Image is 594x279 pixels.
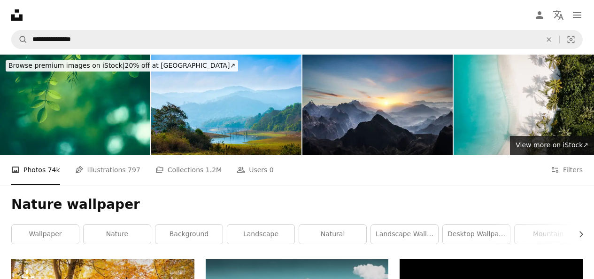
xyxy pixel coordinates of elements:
form: Find visuals sitewide [11,30,583,49]
h1: Nature wallpaper [11,196,583,213]
a: Home — Unsplash [11,9,23,21]
a: wallpaper [12,225,79,244]
a: natural [299,225,366,244]
img: Aerial view of misty mountains at sunrise [302,55,453,155]
a: View more on iStock↗ [510,136,594,155]
img: beautiful landscape at mystical day with mountains and lake, travel background, Periyar National ... [151,55,301,155]
button: Menu [568,6,586,24]
span: Browse premium images on iStock | [8,62,124,69]
span: 1.2M [206,165,222,175]
span: 20% off at [GEOGRAPHIC_DATA] ↗ [8,62,235,69]
button: Language [549,6,568,24]
a: mountain [515,225,582,244]
button: Search Unsplash [12,31,28,48]
a: Collections 1.2M [155,155,222,185]
a: background [155,225,223,244]
span: View more on iStock ↗ [516,141,588,149]
a: landscape [227,225,294,244]
a: Log in / Sign up [530,6,549,24]
button: Clear [539,31,559,48]
button: scroll list to the right [572,225,583,244]
a: landscape wallpaper [371,225,438,244]
button: Filters [551,155,583,185]
a: Users 0 [237,155,274,185]
a: Illustrations 797 [75,155,140,185]
a: desktop wallpaper [443,225,510,244]
span: 797 [128,165,140,175]
button: Visual search [560,31,582,48]
span: 0 [270,165,274,175]
a: nature [84,225,151,244]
